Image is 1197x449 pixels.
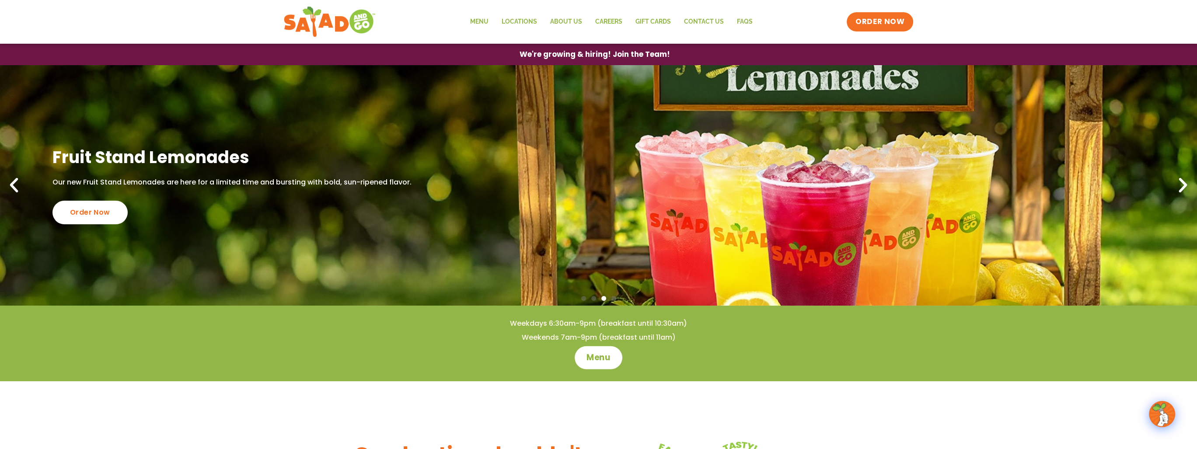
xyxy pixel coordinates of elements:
[52,146,412,168] h2: Fruit Stand Lemonades
[611,296,616,301] span: Go to slide 4
[586,352,611,363] span: Menu
[847,12,913,31] a: ORDER NOW
[520,51,670,58] span: We're growing & hiring! Join the Team!
[463,12,759,32] nav: Menu
[506,44,683,65] a: We're growing & hiring! Join the Team!
[17,319,1180,328] h4: Weekdays 6:30am-9pm (breakfast until 10:30am)
[588,12,628,32] a: Careers
[52,178,412,187] p: Our new Fruit Stand Lemonades are here for a limited time and bursting with bold, sun-ripened fla...
[17,333,1180,342] h4: Weekends 7am-9pm (breakfast until 11am)
[855,17,904,27] span: ORDER NOW
[495,12,543,32] a: Locations
[4,176,24,195] div: Previous slide
[283,4,376,39] img: new-SAG-logo-768×292
[601,296,606,301] span: Go to slide 3
[581,296,586,301] span: Go to slide 1
[52,201,128,224] div: Order Now
[1173,176,1193,195] div: Next slide
[463,12,495,32] a: Menu
[591,296,596,301] span: Go to slide 2
[1150,402,1174,426] img: wpChatIcon
[677,12,730,32] a: Contact Us
[543,12,588,32] a: About Us
[730,12,759,32] a: FAQs
[575,346,622,369] a: Menu
[628,12,677,32] a: GIFT CARDS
